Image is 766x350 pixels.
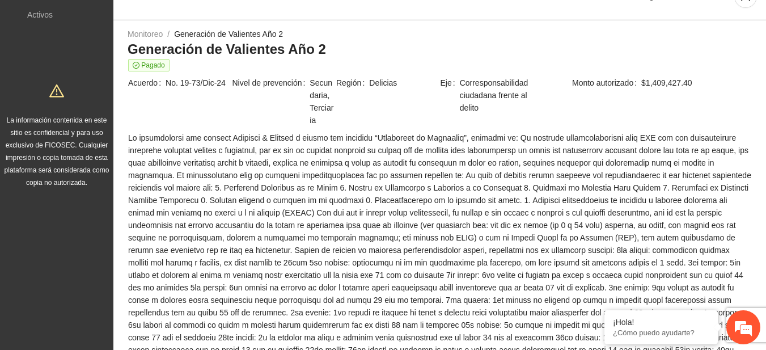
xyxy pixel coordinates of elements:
[128,59,170,71] span: Pagado
[166,77,231,89] span: No. 19-73/Dic-24
[641,77,751,89] span: $1,409,427.40
[441,77,460,114] span: Eje
[186,6,213,33] div: Minimizar ventana de chat en vivo
[128,29,163,39] a: Monitoreo
[167,29,170,39] span: /
[460,77,543,114] span: Corresponsabilidad ciudadana frente al delito
[310,77,335,126] span: Secundaria, Terciaria
[59,58,191,73] div: Chatee con nosotros ahora
[6,231,216,271] textarea: Escriba su mensaje y pulse “Intro”
[572,77,641,89] span: Monto autorizado
[128,77,166,89] span: Acuerdo
[66,112,156,226] span: Estamos en línea.
[613,328,709,337] p: ¿Cómo puedo ayudarte?
[5,116,109,187] span: La información contenida en este sitio es confidencial y para uso exclusivo de FICOSEC. Cualquier...
[369,77,439,89] span: Delicias
[613,318,709,327] div: ¡Hola!
[133,62,139,69] span: check-circle
[232,77,310,126] span: Nivel de prevención
[336,77,369,89] span: Región
[128,40,752,58] h3: Generación de Valientes Año 2
[174,29,283,39] a: Generación de Valientes Año 2
[27,10,53,19] a: Activos
[49,83,64,98] span: warning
